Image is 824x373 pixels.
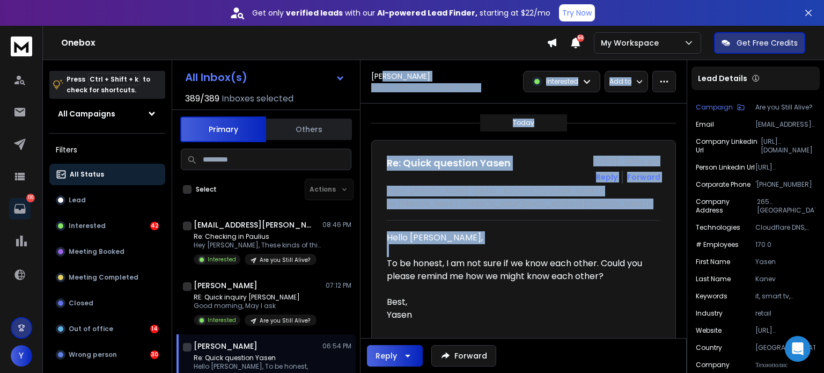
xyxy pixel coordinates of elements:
p: [URL][DOMAIN_NAME] [755,326,815,335]
p: '[PHONE_NUMBER] [755,180,815,189]
button: Lead [49,189,165,211]
h1: [PERSON_NAME] [194,341,257,352]
button: Forward [431,345,496,367]
button: Meeting Completed [49,267,165,288]
p: Industry [696,309,723,318]
p: Website [696,326,722,335]
p: Are you Still Alive? [260,256,310,264]
button: Campaign [696,103,745,112]
strong: verified leads [286,8,343,18]
strong: AI-powered Lead Finder, [377,8,477,18]
p: Email [696,120,714,129]
p: Interested [208,316,236,324]
p: Campaign [696,103,733,112]
p: Country [696,343,722,352]
h1: [PERSON_NAME] [194,280,257,291]
label: Select [196,185,217,194]
span: Ctrl + Shift + k [88,73,140,85]
p: Meeting Completed [69,273,138,282]
div: Reply [376,350,397,361]
button: Others [266,118,352,141]
p: [DATE] : 06:54 pm [593,156,660,166]
p: My Workspace [601,38,663,48]
div: 14 [150,325,159,333]
p: RE: Quick inquiry [PERSON_NAME] [194,293,317,302]
p: Try Now [562,8,592,18]
p: from: [PERSON_NAME] <[EMAIL_ADDRESS][DOMAIN_NAME]> [387,186,660,196]
p: [EMAIL_ADDRESS][DOMAIN_NAME] [371,84,480,92]
p: 07:12 PM [326,281,351,290]
div: Hello [PERSON_NAME], [387,231,652,244]
p: Technologies [696,223,740,232]
button: Primary [180,116,266,142]
h3: Filters [49,142,165,157]
button: Wrong person30 [49,344,165,365]
p: # Employees [696,240,739,249]
p: Person Linkedin Url [696,163,755,172]
p: Interested [208,255,236,264]
p: Today [513,119,534,127]
p: Out of office [69,325,113,333]
p: Технополис [755,361,815,369]
p: 06:54 PM [322,342,351,350]
p: [GEOGRAPHIC_DATA] [755,343,815,352]
p: Hello [PERSON_NAME], To be honest, [194,362,317,371]
button: Reply [596,172,617,182]
p: Re: Quick question Yasen [194,354,317,362]
p: All Status [70,170,104,179]
p: Company Linkedin Url [696,137,761,155]
p: Last Name [696,275,731,283]
p: to: [PERSON_NAME] <[PERSON_NAME][EMAIL_ADDRESS][DOMAIN_NAME]> [387,199,660,209]
p: Re: Checking in Paulius [194,232,322,241]
div: 30 [150,350,159,359]
h3: Inboxes selected [222,92,293,105]
p: Lead Details [698,73,747,84]
p: First Name [696,258,730,266]
span: 389 / 389 [185,92,219,105]
span: 50 [577,34,584,42]
div: Yasen [387,309,652,321]
h1: [EMAIL_ADDRESS][PERSON_NAME][DOMAIN_NAME] [194,220,312,230]
div: Best, [387,296,652,309]
button: All Inbox(s) [176,67,354,88]
div: Open Intercom Messenger [785,336,811,362]
p: 110 [26,194,35,202]
button: Closed [49,292,165,314]
p: Kanev [755,275,815,283]
button: Y [11,345,32,367]
p: it, smart tv, gaming, soundbar, blu-ray, dvd, bluetooth, true wireless, pc gaming, gaming accesso... [755,292,815,301]
h1: All Campaigns [58,108,115,119]
p: Interested [69,222,106,230]
p: Wrong person [69,350,117,359]
p: Get only with our starting at $22/mo [252,8,550,18]
p: Company [696,361,730,369]
button: Interested42 [49,215,165,237]
div: Forward [627,172,660,182]
p: Press to check for shortcuts. [67,74,150,96]
p: [URL][DOMAIN_NAME] [761,137,815,155]
h1: [PERSON_NAME] [371,71,430,82]
p: [URL][DOMAIN_NAME][PERSON_NAME] [755,163,815,172]
p: Company Address [696,198,757,215]
a: 110 [9,198,31,220]
p: 08:46 PM [322,221,351,229]
p: Corporate Phone [696,180,751,189]
div: To be honest, I am not sure if we know each other. Could you please remind me how we might know e... [387,257,652,283]
p: Keywords [696,292,727,301]
p: Good morning, May I ask [194,302,317,310]
h1: All Inbox(s) [185,72,247,83]
button: Out of office14 [49,318,165,340]
p: Add to [609,77,631,86]
p: Hey [PERSON_NAME], These kinds of things [194,241,322,250]
p: Yasen [755,258,815,266]
button: Try Now [559,4,595,21]
button: Get Free Credits [714,32,805,54]
button: Reply [367,345,423,367]
p: Lead [69,196,86,204]
p: Meeting Booked [69,247,124,256]
p: Are you Still Alive? [755,103,815,112]
h1: Onebox [61,36,547,49]
img: logo [11,36,32,56]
